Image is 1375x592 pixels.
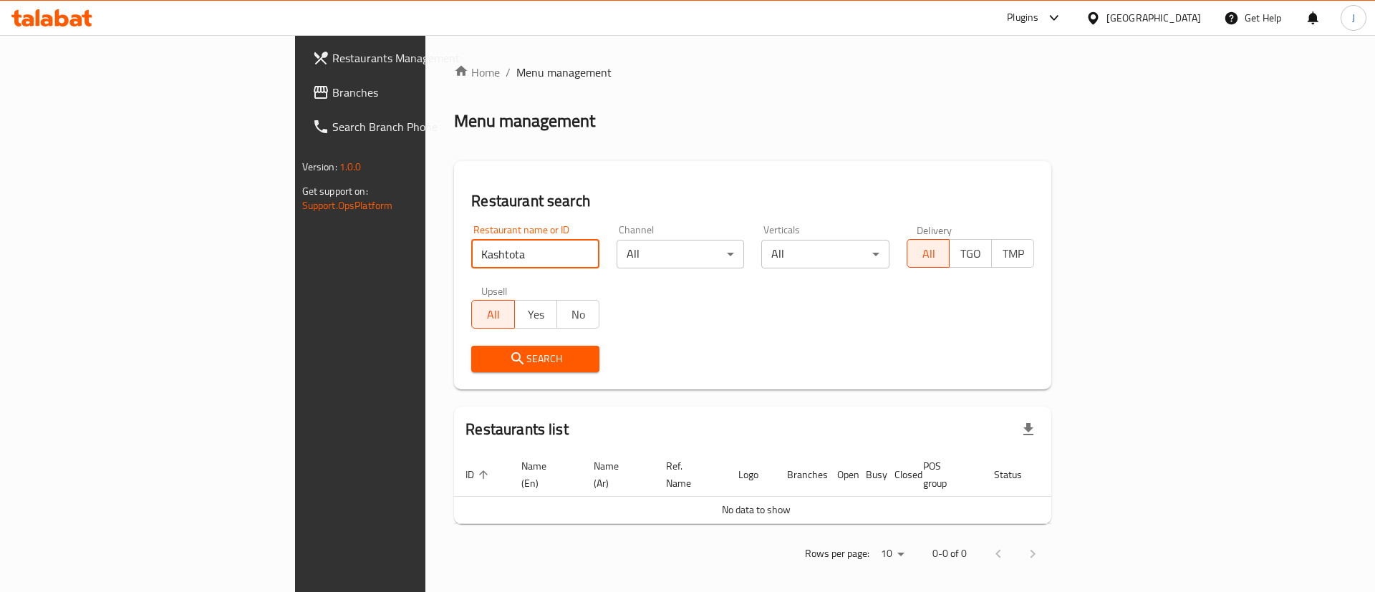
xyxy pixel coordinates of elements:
span: Branches [332,84,513,101]
span: 1.0.0 [339,157,362,176]
div: Rows per page: [875,543,910,565]
span: Name (En) [521,457,565,492]
div: All [617,240,745,268]
p: 0-0 of 0 [932,545,967,563]
h2: Restaurant search [471,190,1034,212]
input: Search for restaurant name or ID.. [471,240,599,268]
span: ID [465,466,493,483]
a: Branches [301,75,525,110]
span: Search [483,350,588,368]
span: Menu management [516,64,612,81]
h2: Restaurants list [465,419,568,440]
button: No [556,300,599,329]
span: All [913,243,944,264]
th: Closed [883,453,912,497]
span: Ref. Name [666,457,710,492]
button: Yes [514,300,557,329]
span: POS group [923,457,965,492]
nav: breadcrumb [454,64,1051,81]
a: Restaurants Management [301,41,525,75]
span: Search Branch Phone [332,118,513,135]
span: Yes [521,304,551,325]
span: All [478,304,508,325]
span: No [563,304,594,325]
button: TGO [949,239,992,268]
div: [GEOGRAPHIC_DATA] [1106,10,1201,26]
th: Busy [854,453,883,497]
span: Status [994,466,1041,483]
span: Get support on: [302,182,368,200]
button: All [471,300,514,329]
button: Search [471,346,599,372]
button: All [907,239,950,268]
label: Delivery [917,225,952,235]
div: Plugins [1007,9,1038,26]
a: Support.OpsPlatform [302,196,393,215]
span: Restaurants Management [332,49,513,67]
th: Logo [727,453,776,497]
div: Export file [1011,412,1046,447]
label: Upsell [481,286,508,296]
span: Name (Ar) [594,457,637,492]
a: Search Branch Phone [301,110,525,144]
div: All [761,240,889,268]
span: J [1352,10,1355,26]
span: Version: [302,157,337,176]
p: Rows per page: [805,545,869,563]
h2: Menu management [454,110,595,132]
span: No data to show [722,500,791,519]
button: TMP [991,239,1034,268]
th: Open [826,453,854,497]
span: TMP [998,243,1028,264]
table: enhanced table [454,453,1107,524]
span: TGO [955,243,986,264]
th: Branches [776,453,826,497]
